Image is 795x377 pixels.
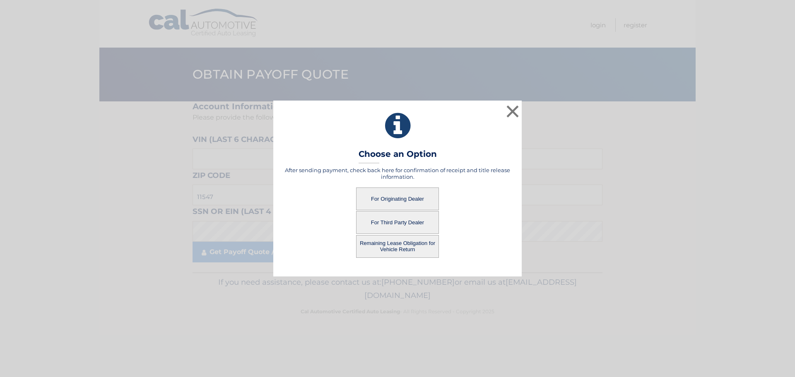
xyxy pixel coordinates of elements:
button: × [504,103,521,120]
button: For Originating Dealer [356,187,439,210]
h3: Choose an Option [359,149,437,163]
button: For Third Party Dealer [356,211,439,234]
button: Remaining Lease Obligation for Vehicle Return [356,235,439,258]
h5: After sending payment, check back here for confirmation of receipt and title release information. [284,167,511,180]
